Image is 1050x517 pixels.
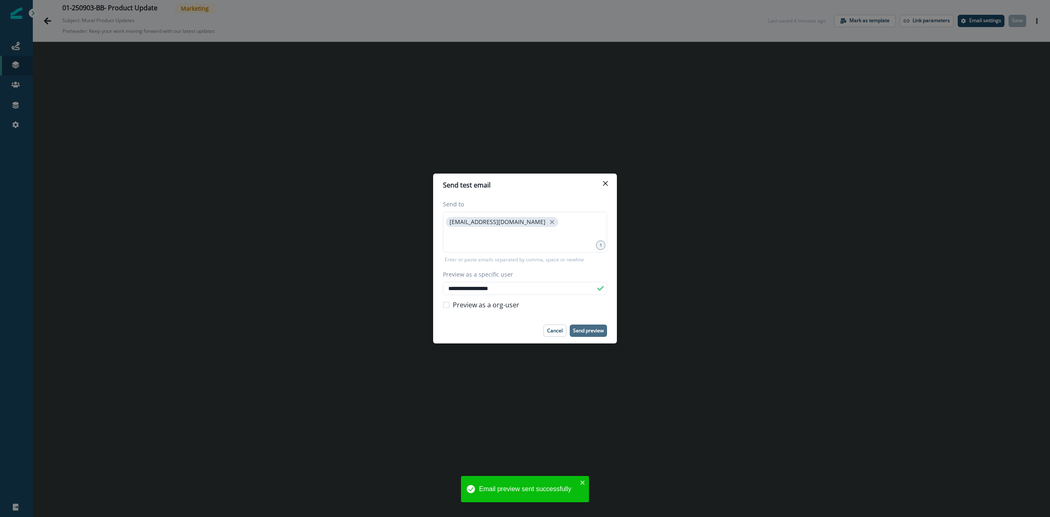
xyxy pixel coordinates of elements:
[479,484,577,494] div: Email preview sent successfully
[443,200,602,208] label: Send to
[580,479,586,486] button: close
[443,256,586,263] p: Enter or paste emails separated by comma, space or newline
[596,240,605,250] div: 1
[443,270,602,279] label: Preview as a specific user
[543,325,566,337] button: Cancel
[450,219,546,226] p: [EMAIL_ADDRESS][DOMAIN_NAME]
[547,328,563,334] p: Cancel
[548,218,556,226] button: close
[599,177,612,190] button: Close
[453,300,519,310] span: Preview as a org-user
[443,180,491,190] p: Send test email
[570,325,607,337] button: Send preview
[573,328,604,334] p: Send preview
